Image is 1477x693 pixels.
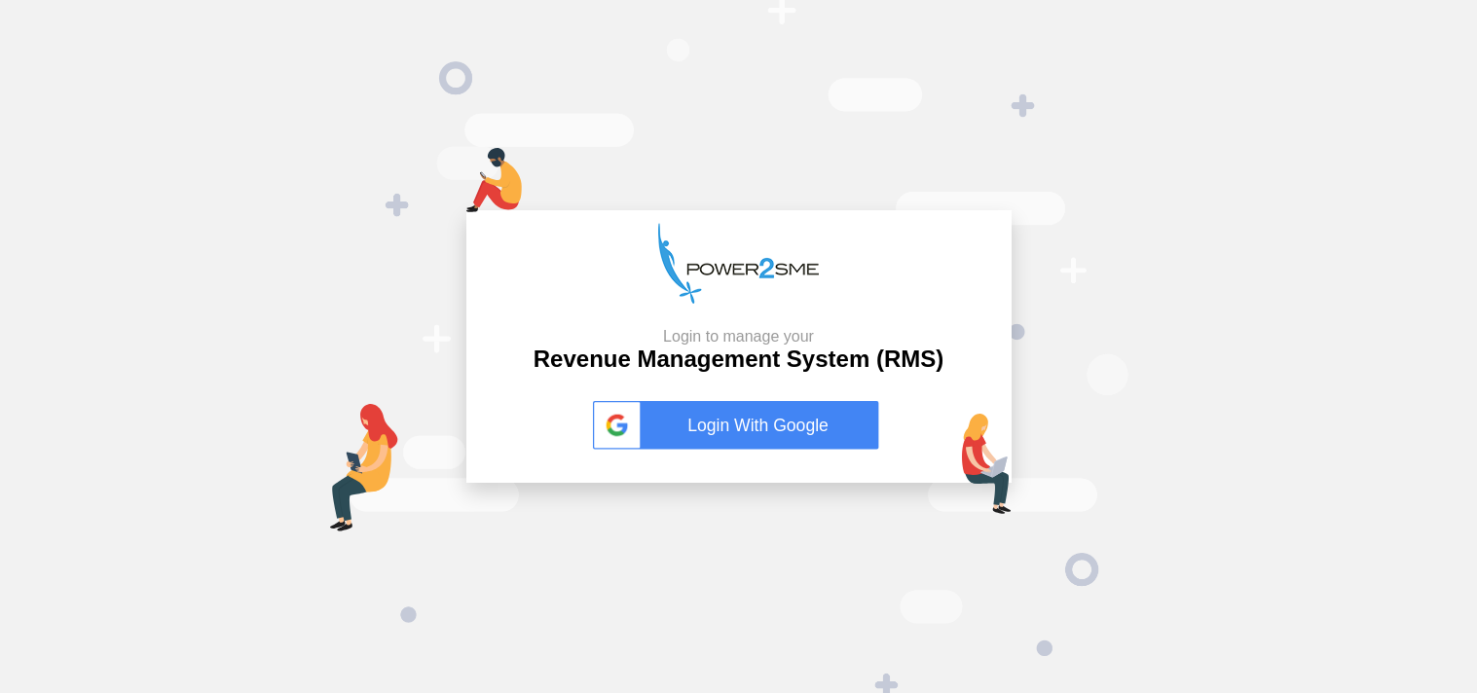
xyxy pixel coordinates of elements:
[534,327,943,346] small: Login to manage your
[330,404,398,531] img: tab-login.png
[587,381,891,470] button: Login With Google
[593,401,885,450] a: Login With Google
[658,223,819,304] img: p2s_logo.png
[534,327,943,374] h2: Revenue Management System (RMS)
[466,148,522,212] img: mob-login.png
[962,414,1012,514] img: lap-login.png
